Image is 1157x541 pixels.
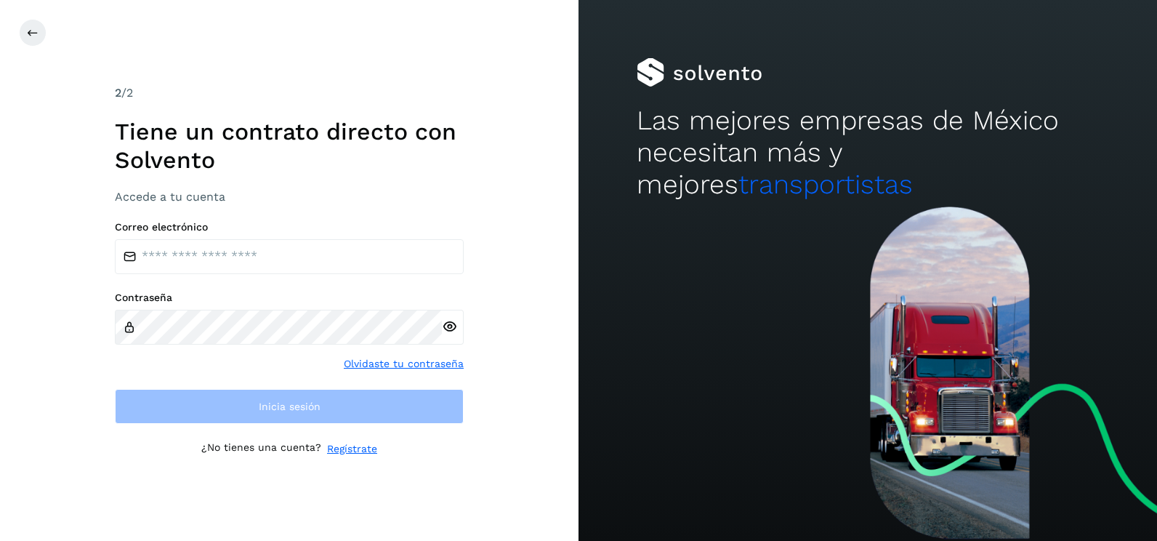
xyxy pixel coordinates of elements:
h1: Tiene un contrato directo con Solvento [115,118,464,174]
span: Inicia sesión [259,401,321,412]
div: /2 [115,84,464,102]
button: Inicia sesión [115,389,464,424]
a: Olvidaste tu contraseña [344,356,464,372]
h3: Accede a tu cuenta [115,190,464,204]
span: 2 [115,86,121,100]
p: ¿No tienes una cuenta? [201,441,321,457]
a: Regístrate [327,441,377,457]
label: Correo electrónico [115,221,464,233]
h2: Las mejores empresas de México necesitan más y mejores [637,105,1100,201]
span: transportistas [738,169,913,200]
label: Contraseña [115,292,464,304]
